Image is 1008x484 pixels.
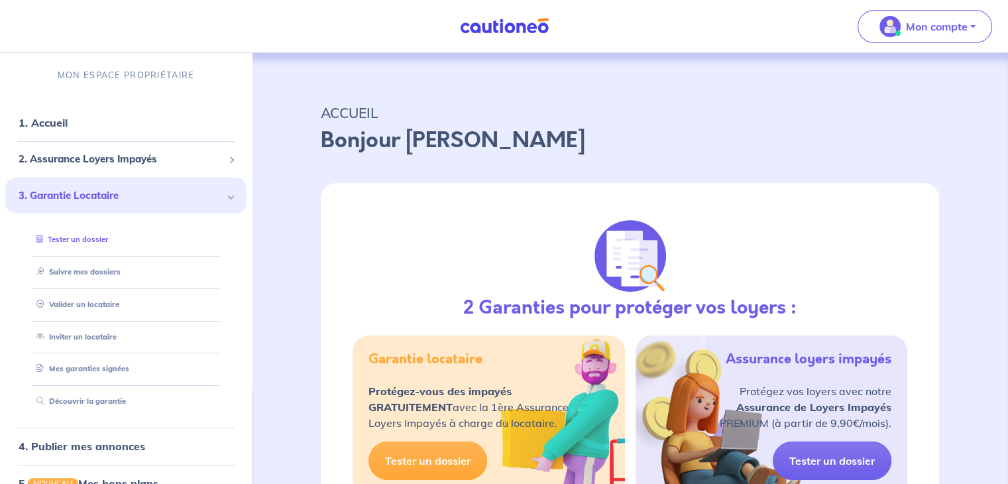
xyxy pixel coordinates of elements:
a: 1. Accueil [19,116,68,129]
strong: Assurance de Loyers Impayés [736,400,891,414]
p: Bonjour [PERSON_NAME] [321,125,939,156]
a: Inviter un locataire [31,332,117,341]
a: Suivre mes dossiers [31,267,121,276]
p: MON ESPACE PROPRIÉTAIRE [58,69,194,82]
p: Mon compte [906,19,968,34]
div: 4. Publier mes annonces [5,433,247,459]
a: Valider un locataire [31,300,119,309]
button: illu_account_valid_menu.svgMon compte [858,10,992,43]
h5: Assurance loyers impayés [726,351,891,367]
div: Suivre mes dossiers [21,261,231,283]
a: Tester un dossier [773,442,891,480]
a: Mes garanties signées [31,364,129,373]
span: 3. Garantie Locataire [19,188,223,204]
a: Découvrir la garantie [31,396,126,406]
img: Cautioneo [455,18,554,34]
a: 4. Publier mes annonces [19,440,145,453]
div: 3. Garantie Locataire [5,178,247,214]
span: 2. Assurance Loyers Impayés [19,152,223,167]
img: justif-loupe [594,220,666,292]
div: 1. Accueil [5,109,247,136]
div: Valider un locataire [21,294,231,316]
strong: Protégez-vous des impayés GRATUITEMENT [368,385,512,414]
div: Tester un dossier [21,229,231,251]
h5: Garantie locataire [368,351,482,367]
div: 2. Assurance Loyers Impayés [5,147,247,172]
div: Découvrir la garantie [21,391,231,412]
div: Inviter un locataire [21,326,231,348]
p: ACCUEIL [321,101,939,125]
div: Mes garanties signées [21,358,231,380]
p: avec la 1ère Assurance Loyers Impayés à charge du locataire. [368,383,569,431]
a: Tester un dossier [31,235,108,244]
a: Tester un dossier [368,442,487,480]
p: Protégez vos loyers avec notre PREMIUM (à partir de 9,90€/mois). [720,383,891,431]
h3: 2 Garanties pour protéger vos loyers : [463,297,797,320]
img: illu_account_valid_menu.svg [879,16,901,37]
